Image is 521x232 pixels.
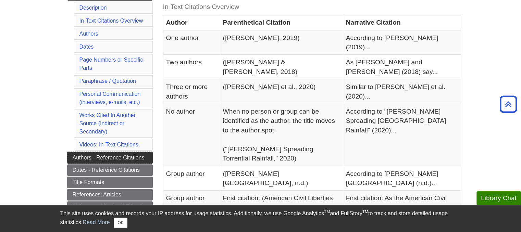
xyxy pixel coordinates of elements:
td: ([PERSON_NAME][GEOGRAPHIC_DATA], n.d.) [220,166,343,191]
a: Paraphrase / Quotation [79,78,136,84]
td: According to [PERSON_NAME][GEOGRAPHIC_DATA] (n.d.)... [343,166,461,191]
a: Dates [79,44,94,50]
td: Similar to [PERSON_NAME] et al. (2020)... [343,79,461,104]
a: Videos: In-Text Citations [79,142,138,147]
th: Author [163,15,220,30]
a: Personal Communication(interviews, e-mails, etc.) [79,91,141,105]
button: Close [114,218,127,228]
button: Library Chat [476,191,521,205]
td: ([PERSON_NAME] & [PERSON_NAME], 2018) [220,55,343,79]
td: As [PERSON_NAME] and [PERSON_NAME] (2018) say... [343,55,461,79]
td: No author [163,104,220,166]
a: Title Formats [67,177,153,188]
a: Authors - Reference Citations [67,152,153,164]
p: First citation: (American Civil Liberties Union [ACLU], 2020) [223,193,340,212]
td: When no person or group can be identified as the author, the title moves to the author spot: ("[P... [220,104,343,166]
a: In-Text Citations Overview [79,18,143,24]
a: Page Numbers or Specific Parts [79,57,143,71]
td: Three or more authors [163,79,220,104]
a: Description [79,5,107,11]
td: According to [PERSON_NAME] (2019)... [343,30,461,55]
a: Read More [83,219,110,225]
a: Back to Top [497,100,519,109]
th: Parenthetical Citation [220,15,343,30]
a: Dates - Reference Citations [67,164,153,176]
td: One author [163,30,220,55]
sup: TM [362,209,368,214]
div: This site uses cookies and records your IP address for usage statistics. Additionally, we use Goo... [60,209,461,228]
td: Group author [163,166,220,191]
a: References: Articles [67,189,153,201]
p: First citation: As the American Civil Liberties Union (ACLU, 2020) writes... [346,193,458,212]
td: Two authors [163,55,220,79]
td: ([PERSON_NAME] et al., 2020) [220,79,343,104]
a: References: Books & E-books [67,201,153,213]
td: ([PERSON_NAME], 2019) [220,30,343,55]
a: Authors [79,31,98,37]
td: According to "[PERSON_NAME] Spreading [GEOGRAPHIC_DATA] Rainfall" (2020)... [343,104,461,166]
a: Works Cited In Another Source (Indirect or Secondary) [79,112,136,134]
th: Narrative Citation [343,15,461,30]
sup: TM [324,209,330,214]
